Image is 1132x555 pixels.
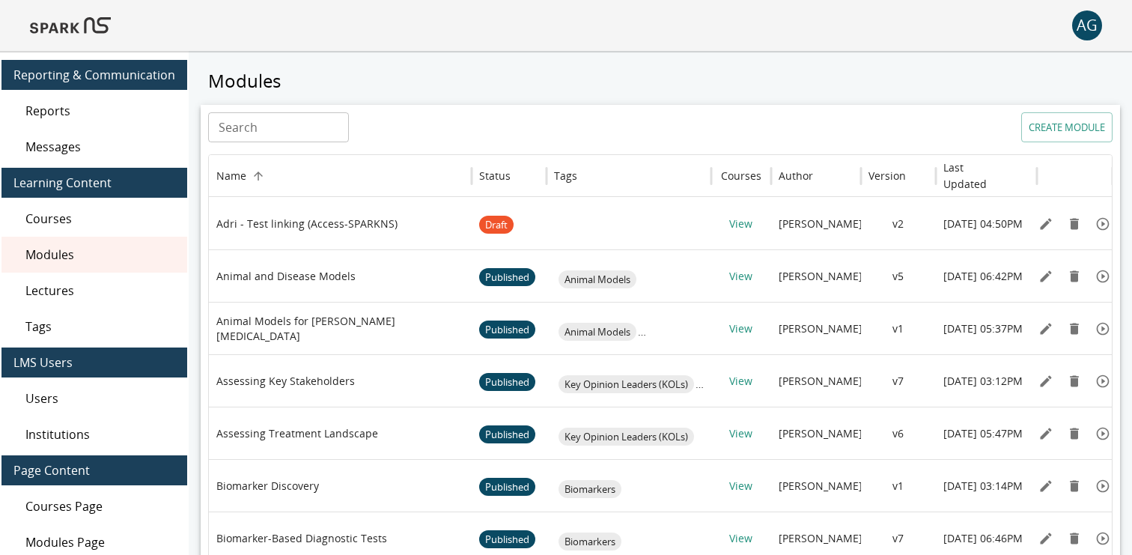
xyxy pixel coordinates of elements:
[1008,166,1029,186] button: Sort
[1,380,187,416] div: Users
[479,357,535,408] span: Published
[907,166,928,186] button: Sort
[1092,475,1114,497] button: Preview
[1067,269,1082,284] svg: Remove
[1095,216,1110,231] svg: Preview
[943,374,1023,389] p: [DATE] 03:12PM
[1,348,187,377] div: LMS Users
[479,304,535,356] span: Published
[815,166,836,186] button: Sort
[479,461,535,513] span: Published
[25,533,175,551] span: Modules Page
[779,321,862,336] p: [PERSON_NAME]
[1,201,187,237] div: Courses
[779,531,862,546] p: [PERSON_NAME]
[1035,370,1057,392] button: Edit
[1063,370,1086,392] button: Remove
[1,129,187,165] div: Messages
[1063,475,1086,497] button: Remove
[248,166,269,186] button: Sort
[479,409,535,461] span: Published
[1,455,187,485] div: Page Content
[216,531,387,546] p: Biomarker-Based Diagnostic Tests
[1095,269,1110,284] svg: Preview
[1092,370,1114,392] button: Preview
[1072,10,1102,40] div: AG
[479,252,535,303] span: Published
[1,309,187,345] div: Tags
[721,169,761,183] div: Courses
[729,426,752,440] a: View
[779,374,862,389] p: [PERSON_NAME]
[779,479,862,494] p: [PERSON_NAME]
[1095,531,1110,546] svg: Preview
[1,237,187,273] div: Modules
[1035,475,1057,497] button: Edit
[554,169,577,183] div: Tags
[779,216,862,231] p: [PERSON_NAME]
[25,102,175,120] span: Reports
[216,479,319,494] p: Biomarker Discovery
[1067,479,1082,494] svg: Remove
[1038,426,1053,441] svg: Edit
[779,426,862,441] p: [PERSON_NAME]
[1,416,187,452] div: Institutions
[1035,318,1057,340] button: Edit
[25,246,175,264] span: Modules
[579,166,600,186] button: Sort
[13,354,175,371] span: LMS Users
[943,531,1023,546] p: [DATE] 06:46PM
[30,7,111,43] img: Logo of SPARK at Stanford
[1035,265,1057,288] button: Edit
[729,374,752,388] a: View
[1,488,187,524] div: Courses Page
[25,282,175,300] span: Lectures
[943,160,1007,192] h6: Last Updated
[1,168,187,198] div: Learning Content
[1,273,187,309] div: Lectures
[1063,265,1086,288] button: Remove
[25,389,175,407] span: Users
[779,269,862,284] p: [PERSON_NAME]
[25,318,175,336] span: Tags
[1,60,187,90] div: Reporting & Communication
[512,166,533,186] button: Sort
[1035,527,1057,550] button: Edit
[868,169,906,183] div: Version
[943,321,1023,336] p: [DATE] 05:37PM
[943,216,1023,231] p: [DATE] 04:50PM
[216,216,398,231] p: Adri - Test linking (Access-SPARKNS)
[1063,318,1086,340] button: Remove
[1038,269,1053,284] svg: Edit
[25,138,175,156] span: Messages
[1067,426,1082,441] svg: Remove
[216,314,464,344] p: Animal Models for [PERSON_NAME][MEDICAL_DATA]
[861,302,936,354] div: v1
[1095,479,1110,494] svg: Preview
[1021,112,1113,142] button: Create module
[13,174,175,192] span: Learning Content
[729,269,752,283] a: View
[1038,216,1053,231] svg: Edit
[1035,213,1057,235] button: Edit
[1095,374,1110,389] svg: Preview
[479,169,511,183] div: Status
[1092,318,1114,340] button: Preview
[1038,479,1053,494] svg: Edit
[943,479,1023,494] p: [DATE] 03:14PM
[216,374,355,389] p: Assessing Key Stakeholders
[1092,527,1114,550] button: Preview
[943,426,1023,441] p: [DATE] 05:47PM
[1063,527,1086,550] button: Remove
[1092,422,1114,445] button: Preview
[13,461,175,479] span: Page Content
[13,66,175,84] span: Reporting & Communication
[25,497,175,515] span: Courses Page
[729,321,752,336] a: View
[216,269,356,284] p: Animal and Disease Models
[479,199,514,251] span: Draft
[861,249,936,302] div: v5
[1063,213,1086,235] button: Remove
[1038,321,1053,336] svg: Edit
[1095,426,1110,441] svg: Preview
